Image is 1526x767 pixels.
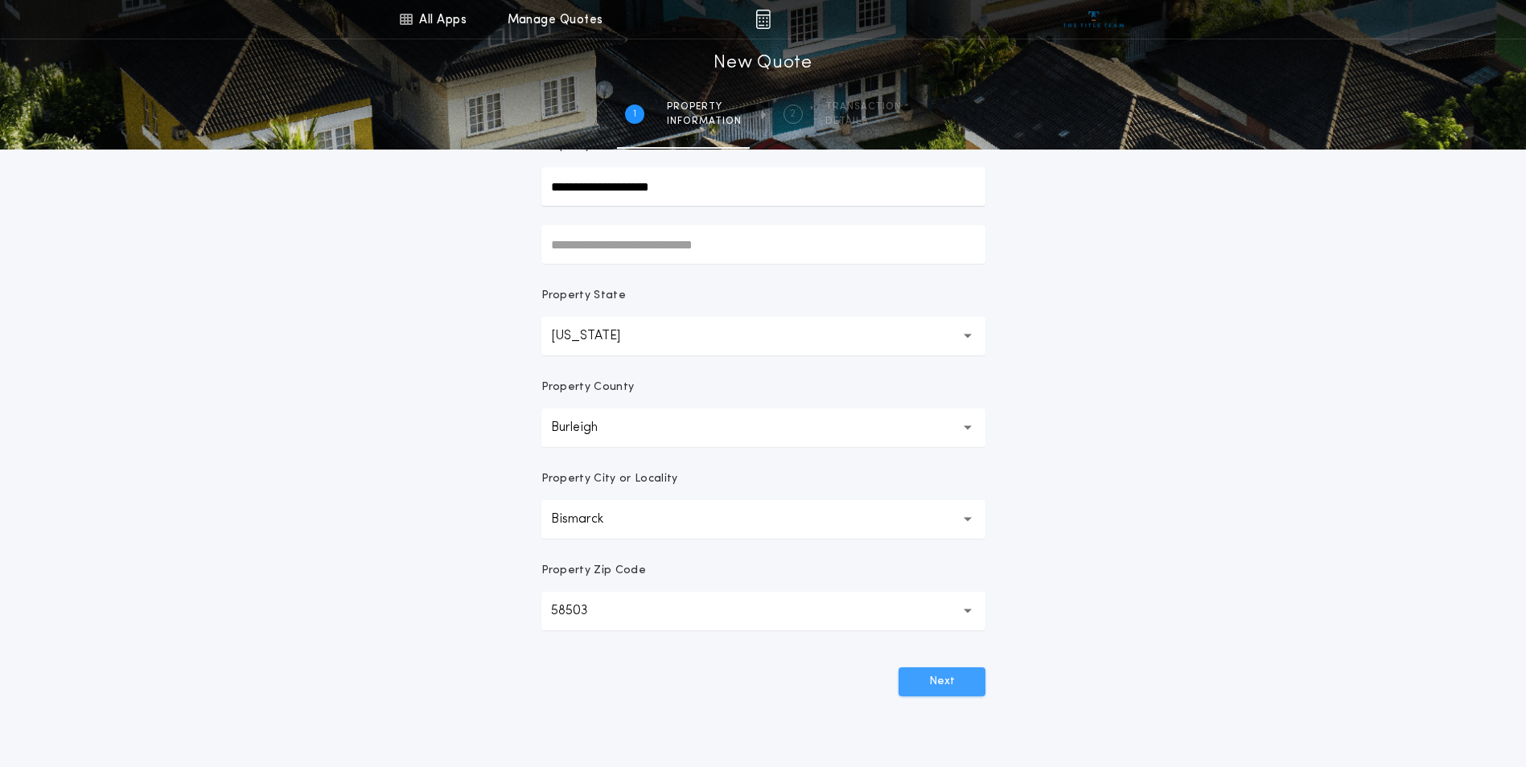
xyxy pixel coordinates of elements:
h2: 1 [633,108,636,121]
p: 58503 [551,601,614,621]
h2: 2 [790,108,796,121]
span: Property [667,100,742,113]
h1: New Quote [714,51,812,76]
span: details [825,115,902,128]
p: Property County [541,379,635,396]
img: vs-icon [1063,11,1124,27]
img: img [755,10,771,29]
button: Burleigh [541,408,985,447]
p: [US_STATE] [551,326,646,346]
button: Next [899,667,985,696]
p: Burleigh [551,418,623,437]
button: [US_STATE] [541,317,985,355]
p: Property State [541,288,626,304]
p: Property City or Locality [541,471,678,487]
p: Property Zip Code [541,563,646,579]
button: Bismarck [541,500,985,539]
button: 58503 [541,592,985,630]
p: Bismarck [551,510,629,529]
span: information [667,115,742,128]
span: Transaction [825,100,902,113]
